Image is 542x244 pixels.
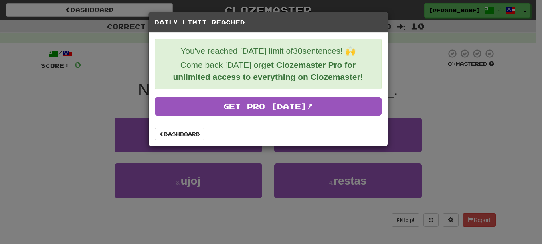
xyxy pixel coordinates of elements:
[155,128,204,140] a: Dashboard
[173,60,363,81] strong: get Clozemaster Pro for unlimited access to everything on Clozemaster!
[155,18,382,26] h5: Daily Limit Reached
[161,45,375,57] p: You've reached [DATE] limit of 30 sentences! 🙌
[155,97,382,116] a: Get Pro [DATE]!
[161,59,375,83] p: Come back [DATE] or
